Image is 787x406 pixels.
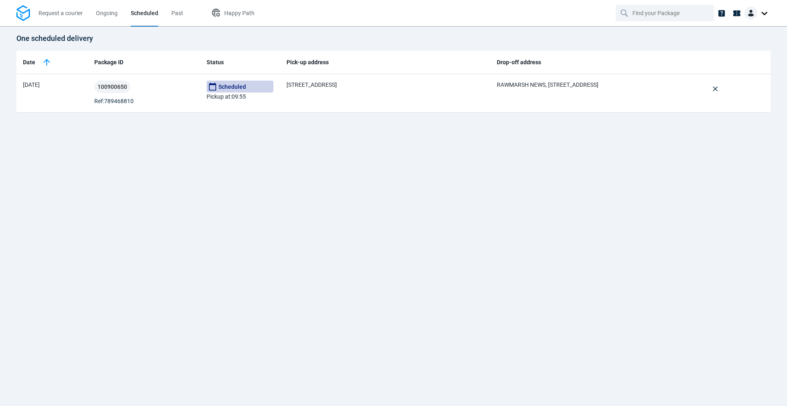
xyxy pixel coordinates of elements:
span: Package ID [94,58,123,67]
span: One scheduled delivery [16,34,93,43]
p: Pickup at : [207,81,273,101]
span: Scheduled [131,10,158,16]
span: Ongoing [96,10,118,16]
span: Past [171,10,183,16]
span: Status [207,58,224,67]
img: sorting [42,57,52,67]
span: Drop-off address [497,58,541,67]
span: Happy Path [224,10,255,16]
span: Scheduled [207,81,273,92]
span: RAWMARSH NEWS, [STREET_ADDRESS] [497,81,598,88]
span: Request a courier [39,10,83,16]
img: Client [744,7,757,20]
span: Ref: 789468810 [94,97,134,105]
span: 100900650 [98,84,127,90]
input: Find your Package [632,5,699,21]
button: 100900650 [94,81,130,93]
span: [STREET_ADDRESS] [287,81,337,88]
span: [DATE] [23,81,40,88]
th: Toggle SortBy [16,51,88,74]
img: Logo [16,5,30,21]
span: Date [23,58,35,67]
span: 09:55 [232,93,246,100]
span: Pick-up address [287,58,329,67]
